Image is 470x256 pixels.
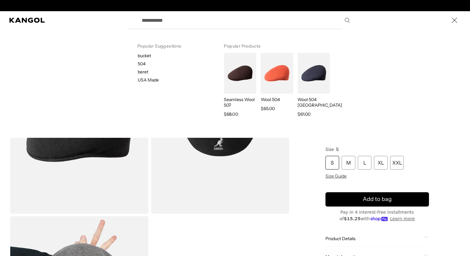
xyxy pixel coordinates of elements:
p: beret [138,69,214,75]
div: 1 of 2 [171,3,299,8]
button: Search here [344,17,350,23]
a: Wool 504 Wool 504 $65.00 [259,53,293,112]
p: Seamless Wool 507 [224,97,256,108]
p: 504 [138,61,214,67]
a: Kangol [9,18,45,23]
a: Wool 504 USA Wool 504 [GEOGRAPHIC_DATA] $61.00 [296,53,330,118]
div: Announcement [171,3,299,8]
p: bucket [138,53,214,58]
a: USA Made [130,77,214,83]
a: Seamless Wool 507 Seamless Wool 507 $68.00 [222,53,256,118]
span: $68.00 [224,110,238,118]
h3: Popular Products [224,35,332,53]
img: Wool 504 [261,53,293,94]
slideshow-component: Announcement bar [171,3,299,8]
h3: Popular Suggestions [137,35,204,53]
p: Wool 504 [GEOGRAPHIC_DATA] [297,97,330,108]
span: $61.00 [297,110,311,118]
p: Wool 504 [261,97,293,102]
p: USA Made [138,77,159,83]
span: $65.00 [261,105,275,112]
img: Wool 504 USA [297,53,330,94]
button: Close [448,14,461,26]
img: Seamless Wool 507 [224,53,256,94]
